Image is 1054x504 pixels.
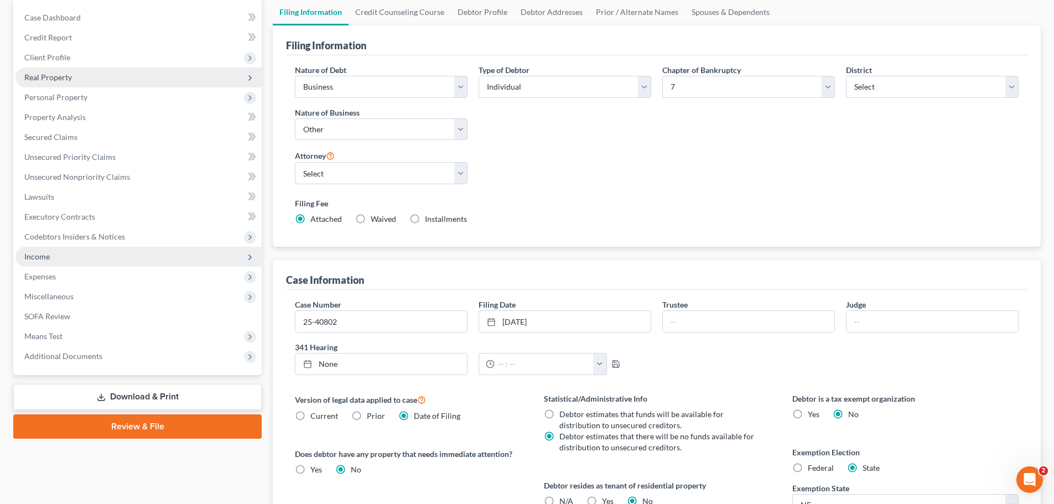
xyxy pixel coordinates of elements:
[24,351,102,361] span: Additional Documents
[479,299,516,310] label: Filing Date
[24,92,87,102] span: Personal Property
[310,214,342,224] span: Attached
[662,299,688,310] label: Trustee
[367,411,385,420] span: Prior
[15,127,262,147] a: Secured Claims
[863,463,880,472] span: State
[295,107,360,118] label: Nature of Business
[479,311,651,332] a: [DATE]
[544,480,770,491] label: Debtor resides as tenant of residential property
[24,311,70,321] span: SOFA Review
[286,273,364,287] div: Case Information
[13,384,262,410] a: Download & Print
[289,341,657,353] label: 341 Hearing
[24,53,70,62] span: Client Profile
[295,311,467,332] input: Enter case number...
[24,172,130,181] span: Unsecured Nonpriority Claims
[663,311,834,332] input: --
[310,465,322,474] span: Yes
[808,409,819,419] span: Yes
[848,409,859,419] span: No
[24,152,116,162] span: Unsecured Priority Claims
[15,187,262,207] a: Lawsuits
[295,448,521,460] label: Does debtor have any property that needs immediate attention?
[286,39,366,52] div: Filing Information
[846,299,866,310] label: Judge
[1016,466,1043,493] iframe: Intercom live chat
[1039,466,1048,475] span: 2
[24,232,125,241] span: Codebtors Insiders & Notices
[662,64,741,76] label: Chapter of Bankruptcy
[24,112,86,122] span: Property Analysis
[24,292,74,301] span: Miscellaneous
[295,149,335,162] label: Attorney
[371,214,396,224] span: Waived
[792,393,1019,404] label: Debtor is a tax exempt organization
[24,252,50,261] span: Income
[310,411,338,420] span: Current
[425,214,467,224] span: Installments
[295,393,521,406] label: Version of legal data applied to case
[24,132,77,142] span: Secured Claims
[24,272,56,281] span: Expenses
[544,393,770,404] label: Statistical/Administrative Info
[559,409,724,430] span: Debtor estimates that funds will be available for distribution to unsecured creditors.
[24,192,54,201] span: Lawsuits
[15,207,262,227] a: Executory Contracts
[846,64,872,76] label: District
[24,13,81,22] span: Case Dashboard
[24,331,63,341] span: Means Test
[15,147,262,167] a: Unsecured Priority Claims
[792,446,1019,458] label: Exemption Election
[479,64,529,76] label: Type of Debtor
[414,411,460,420] span: Date of Filing
[15,107,262,127] a: Property Analysis
[559,432,754,452] span: Debtor estimates that there will be no funds available for distribution to unsecured creditors.
[15,28,262,48] a: Credit Report
[792,482,849,494] label: Exemption State
[15,306,262,326] a: SOFA Review
[847,311,1018,332] input: --
[295,198,1019,209] label: Filing Fee
[295,354,467,375] a: None
[24,72,72,82] span: Real Property
[24,33,72,42] span: Credit Report
[15,8,262,28] a: Case Dashboard
[295,64,346,76] label: Nature of Debt
[15,167,262,187] a: Unsecured Nonpriority Claims
[351,465,361,474] span: No
[13,414,262,439] a: Review & File
[295,299,341,310] label: Case Number
[808,463,834,472] span: Federal
[24,212,95,221] span: Executory Contracts
[495,354,594,375] input: -- : --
